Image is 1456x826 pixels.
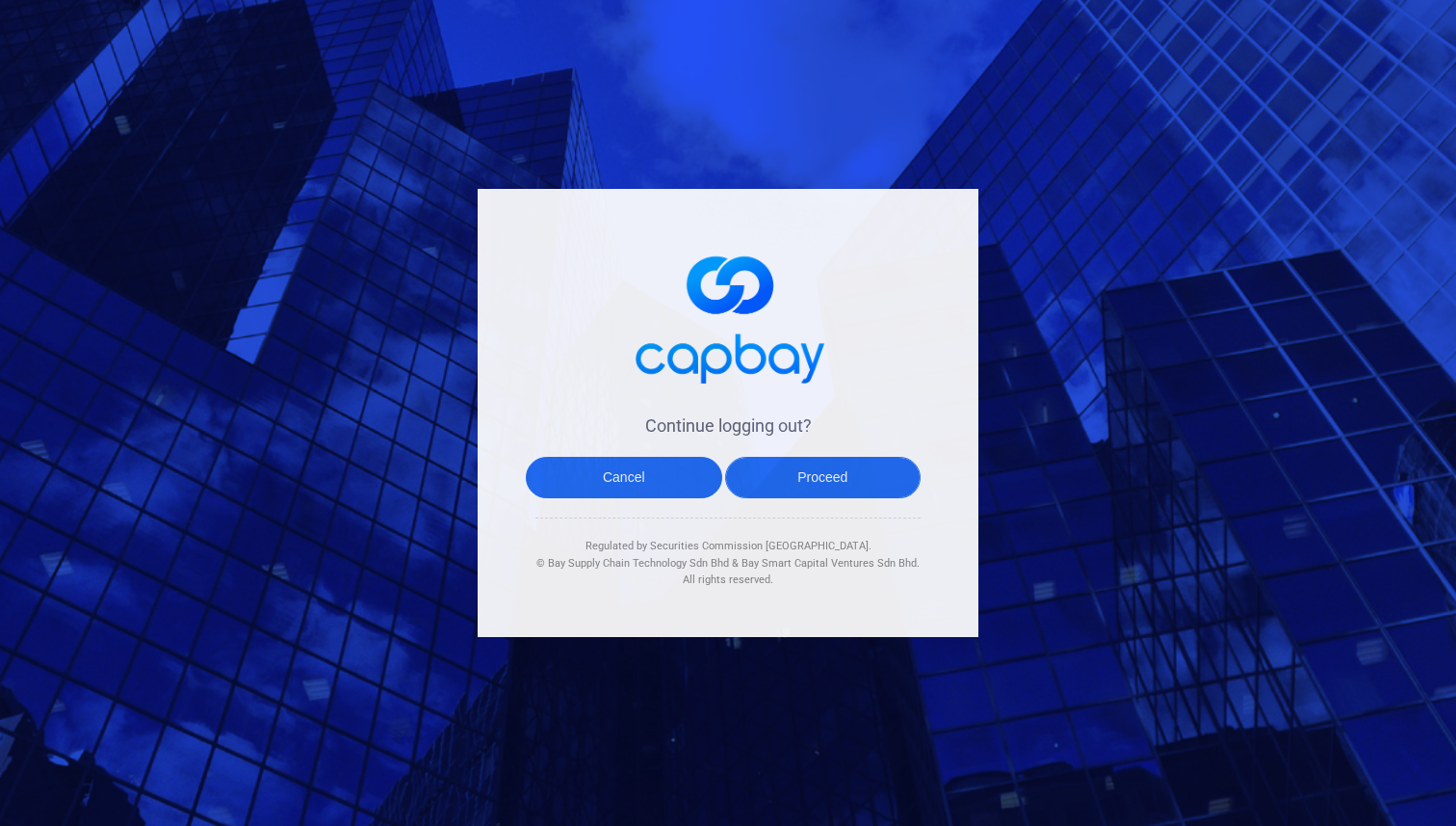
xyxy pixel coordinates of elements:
div: Regulated by Securities Commission [GEOGRAPHIC_DATA]. & All rights reserved. [535,519,921,589]
img: logo [622,237,834,395]
button: Cancel [526,457,722,498]
span: © Bay Supply Chain Technology Sdn Bhd [536,557,729,570]
span: Bay Smart Capital Ventures Sdn Bhd. [741,557,920,570]
button: Proceed [725,457,922,498]
h4: Continue logging out? [535,414,921,438]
